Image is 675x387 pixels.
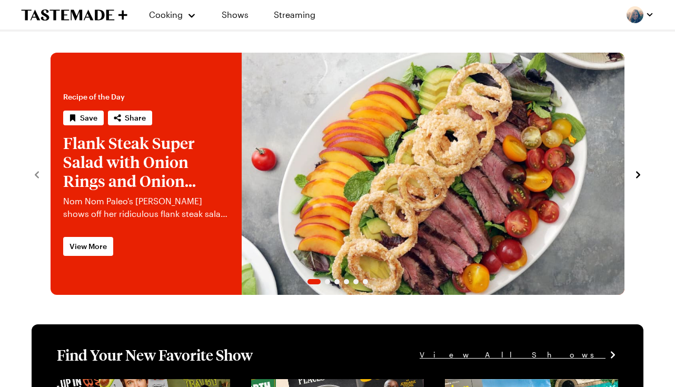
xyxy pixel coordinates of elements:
[70,241,107,252] span: View More
[63,237,113,256] a: View More
[149,9,183,19] span: Cooking
[57,345,253,364] h1: Find Your New Favorite Show
[51,53,624,295] div: 1 / 6
[80,113,97,123] span: Save
[63,111,104,125] button: Save recipe
[344,279,349,284] span: Go to slide 4
[633,167,643,180] button: navigate to next item
[353,279,359,284] span: Go to slide 5
[307,279,321,284] span: Go to slide 1
[125,113,146,123] span: Share
[325,279,330,284] span: Go to slide 2
[363,279,368,284] span: Go to slide 6
[108,111,152,125] button: Share
[148,2,196,27] button: Cooking
[21,9,127,21] a: To Tastemade Home Page
[627,6,654,23] button: Profile picture
[627,6,643,23] img: Profile picture
[420,349,605,361] span: View All Shows
[420,349,618,361] a: View All Shows
[334,279,340,284] span: Go to slide 3
[32,167,42,180] button: navigate to previous item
